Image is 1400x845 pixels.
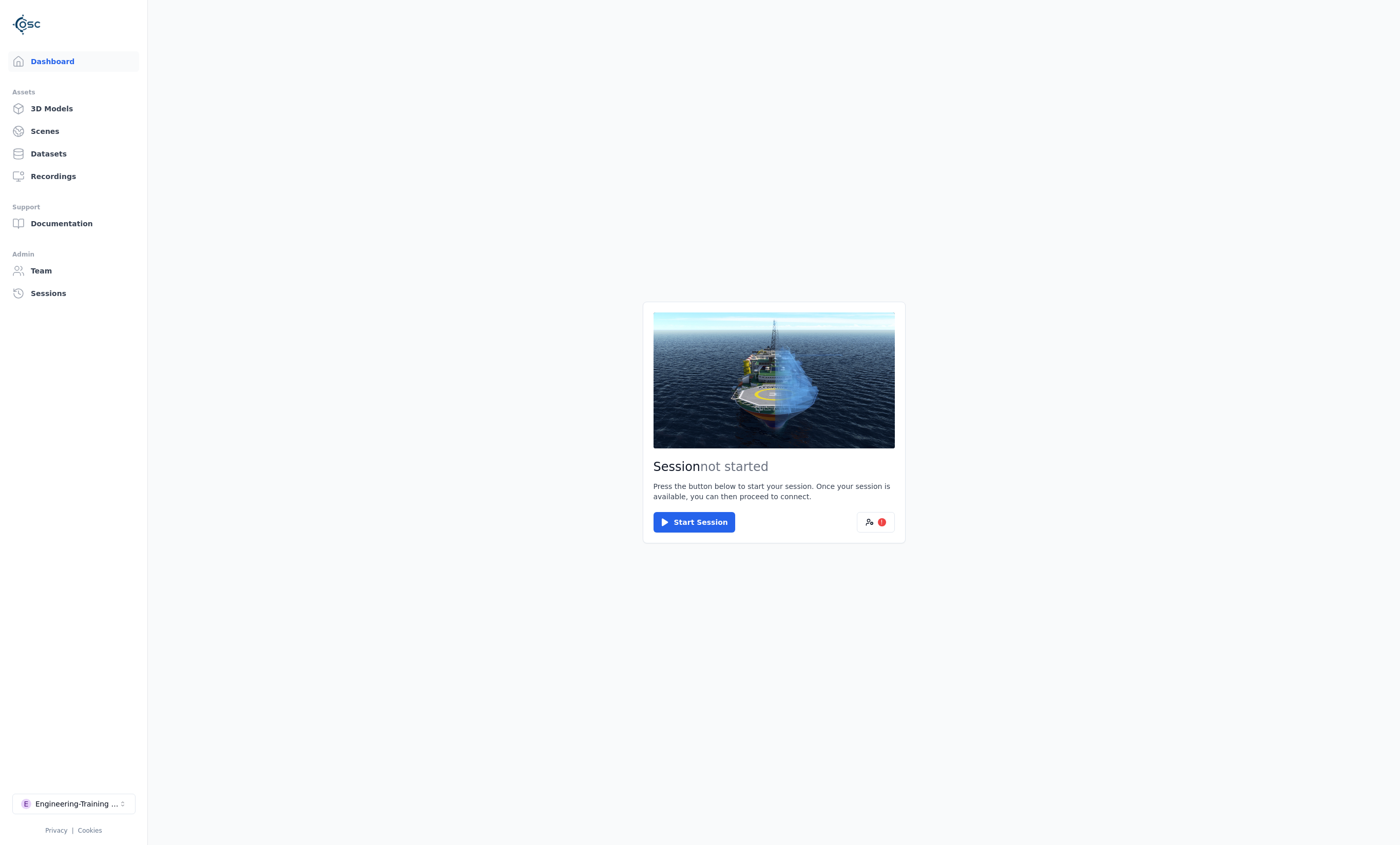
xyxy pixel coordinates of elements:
a: Datasets [8,144,139,164]
button: ! [857,512,895,533]
a: Documentation [8,213,139,234]
button: Start Session [654,512,735,533]
a: Cookies [78,827,102,834]
a: Scenes [8,121,139,142]
a: 3D Models [8,99,139,119]
span: not started [700,460,769,474]
p: Press the button below to start your session. Once your session is available, you can then procee... [654,481,895,502]
a: Privacy [45,827,67,834]
a: Recordings [8,166,139,187]
div: Support [12,201,135,213]
div: Engineering-Training (SSO Staging) [35,799,119,809]
img: Logo [12,10,41,39]
h2: Session [654,459,895,475]
div: ! [878,518,886,526]
a: Team [8,261,139,281]
button: Select a workspace [12,794,136,814]
span: | [72,827,74,834]
div: Assets [12,86,135,99]
div: E [21,799,31,809]
a: Sessions [8,283,139,304]
div: Admin [12,248,135,261]
a: Dashboard [8,51,139,72]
